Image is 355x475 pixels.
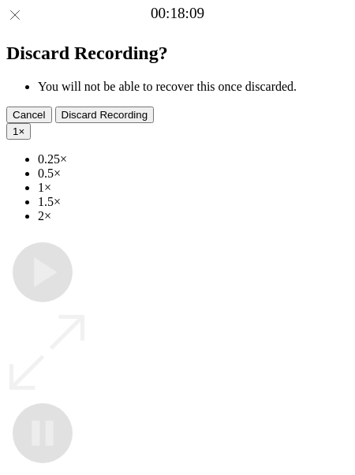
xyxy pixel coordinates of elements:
[38,209,349,223] li: 2×
[6,107,52,123] button: Cancel
[6,43,349,64] h2: Discard Recording?
[38,195,349,209] li: 1.5×
[38,152,349,166] li: 0.25×
[13,125,18,137] span: 1
[38,181,349,195] li: 1×
[38,80,349,94] li: You will not be able to recover this once discarded.
[55,107,155,123] button: Discard Recording
[38,166,349,181] li: 0.5×
[6,123,31,140] button: 1×
[151,5,204,22] a: 00:18:09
